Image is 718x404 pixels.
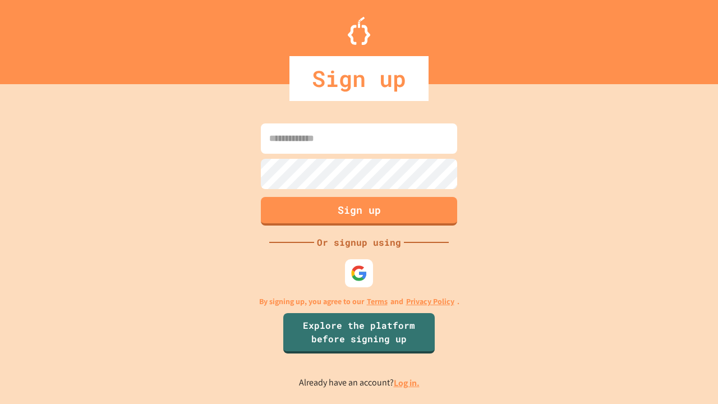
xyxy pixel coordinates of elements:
[394,377,420,389] a: Log in.
[348,17,370,45] img: Logo.svg
[289,56,429,101] div: Sign up
[314,236,404,249] div: Or signup using
[259,296,459,307] p: By signing up, you agree to our and .
[299,376,420,390] p: Already have an account?
[367,296,388,307] a: Terms
[406,296,454,307] a: Privacy Policy
[351,265,367,282] img: google-icon.svg
[283,313,435,353] a: Explore the platform before signing up
[261,197,457,226] button: Sign up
